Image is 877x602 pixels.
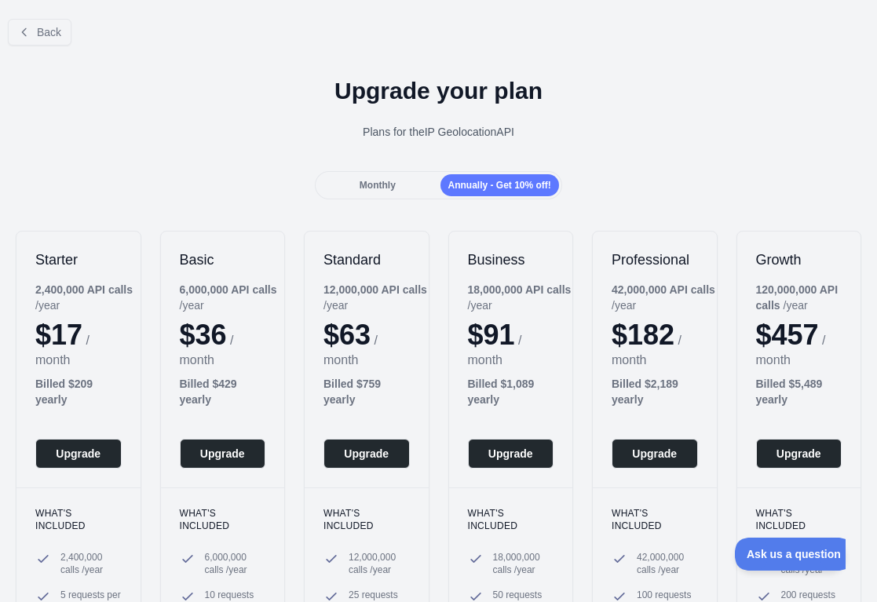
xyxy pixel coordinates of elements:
span: 18,000,000 calls / year [493,551,554,576]
span: 12,000,000 calls / year [349,551,410,576]
iframe: Toggle Customer Support [735,538,846,571]
span: 2,400,000 calls / year [60,551,122,576]
span: 42,000,000 calls / year [637,551,698,576]
span: 6,000,000 calls / year [205,551,266,576]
